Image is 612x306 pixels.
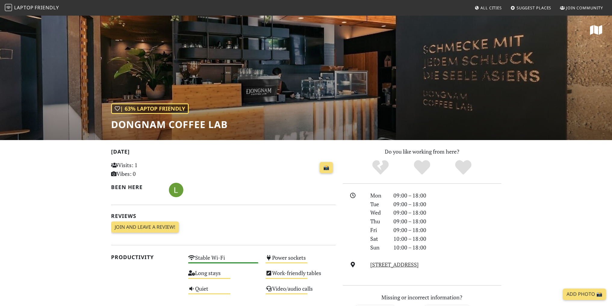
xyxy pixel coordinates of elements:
div: Power sockets [262,253,339,268]
div: Long stays [185,268,262,283]
h2: Been here [111,184,162,190]
div: 09:00 – 18:00 [390,226,505,234]
a: Add Photo 📸 [563,289,606,300]
span: Laptop [14,4,34,11]
a: LaptopFriendly LaptopFriendly [5,3,59,13]
div: 09:00 – 18:00 [390,191,505,200]
div: Fri [367,226,390,234]
h1: DONGNAM Coffee Lab [111,119,228,130]
div: Mon [367,191,390,200]
span: Suggest Places [517,5,551,11]
span: All Cities [480,5,502,11]
div: Tue [367,200,390,209]
div: 09:00 – 18:00 [390,200,505,209]
a: All Cities [472,2,504,13]
span: Join Community [566,5,603,11]
div: Video/audio calls [262,284,339,299]
div: Sat [367,234,390,243]
h2: [DATE] [111,148,336,157]
a: Join and leave a review! [111,222,179,233]
a: Suggest Places [508,2,554,13]
div: Definitely! [443,159,484,176]
div: Work-friendly tables [262,268,339,283]
span: Friendly [35,4,59,11]
p: Visits: 1 Vibes: 0 [111,161,181,178]
div: Yes [401,159,443,176]
span: Luisa Bescher [169,186,183,193]
div: | 63% Laptop Friendly [111,103,189,114]
img: 5204-luisa.jpg [169,183,183,197]
div: 10:00 – 18:00 [390,243,505,252]
a: [STREET_ADDRESS] [370,261,419,268]
div: 10:00 – 18:00 [390,234,505,243]
div: 09:00 – 18:00 [390,208,505,217]
a: 📸 [320,162,333,173]
div: Sun [367,243,390,252]
div: Quiet [185,284,262,299]
div: 09:00 – 18:00 [390,217,505,226]
div: Stable Wi-Fi [185,253,262,268]
a: Join Community [558,2,605,13]
div: Wed [367,208,390,217]
p: Missing or incorrect information? [343,293,501,302]
div: Thu [367,217,390,226]
p: Do you like working from here? [343,147,501,156]
h2: Productivity [111,254,181,260]
div: No [360,159,401,176]
h2: Reviews [111,213,336,219]
img: LaptopFriendly [5,4,12,11]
